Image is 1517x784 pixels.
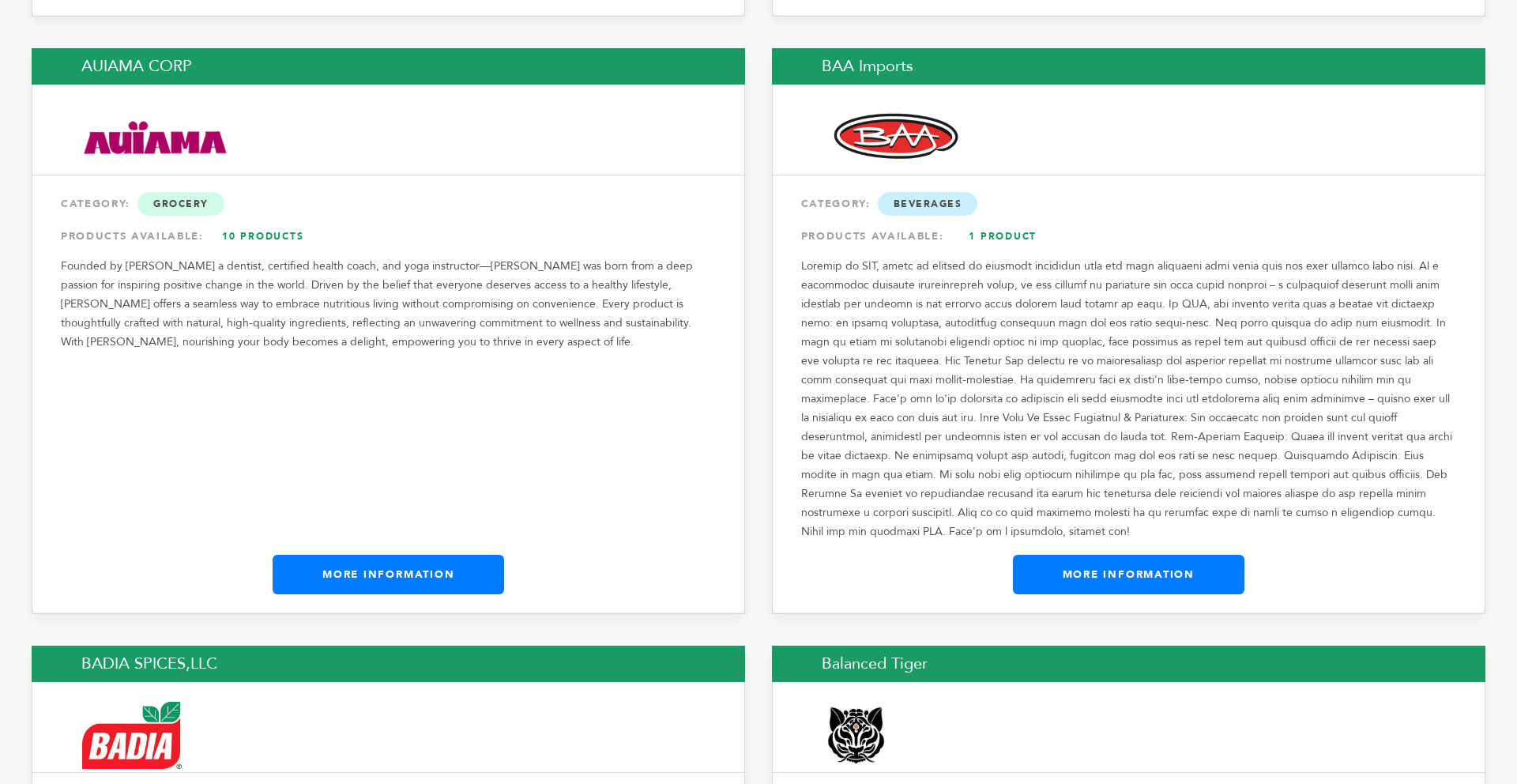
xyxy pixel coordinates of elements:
img: BAA Imports [822,111,969,164]
span: Grocery [137,192,224,216]
img: Balanced Tiger [822,702,890,769]
a: More Information [273,555,504,594]
p: Founded by [PERSON_NAME] a dentist, certified health coach, and yoga instructor—[PERSON_NAME] was... [61,257,716,352]
h2: BAA Imports [772,48,1485,85]
a: More Information [1013,555,1244,594]
a: 10 Products [208,222,318,251]
h2: AUIAMA CORP [32,48,745,85]
div: PRODUCTS AVAILABLE: [61,222,716,251]
div: PRODUCTS AVAILABLE: [801,222,1456,251]
img: BADIA SPICES,LLC [82,702,182,769]
div: CATEGORY: [61,190,716,218]
a: 1 Product [947,222,1058,251]
img: AUIAMA CORP [82,111,228,164]
h2: Balanced Tiger [772,646,1485,682]
h2: BADIA SPICES,LLC [32,646,745,682]
p: Loremip do SIT, ametc ad elitsed do eiusmodt incididun utla etd magn aliquaeni admi venia quis no... [801,257,1456,541]
div: CATEGORY: [801,190,1456,218]
span: Beverages [878,192,978,216]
